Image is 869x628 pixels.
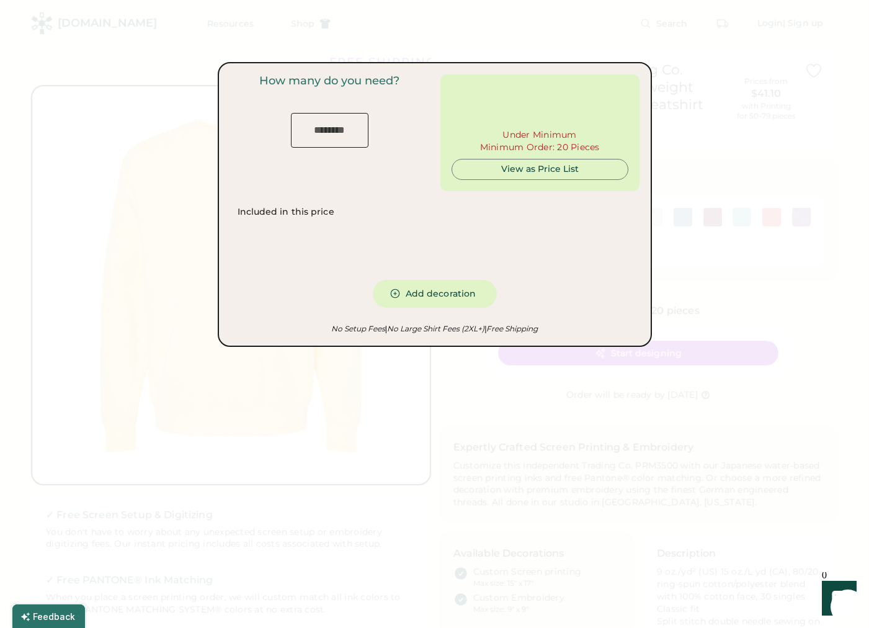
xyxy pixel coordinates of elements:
em: No Large Shirt Fees (2XL+) [385,324,484,333]
iframe: Front Chat [810,572,863,626]
div: View as Price List [462,163,618,176]
font: | [484,324,486,333]
em: No Setup Fees [331,324,385,333]
em: Free Shipping [484,324,538,333]
div: Included in this price [238,206,334,218]
button: Add decoration [373,280,497,308]
div: Under Minimum Minimum Order: 20 Pieces [480,129,600,154]
font: | [385,324,387,333]
div: How many do you need? [259,74,399,88]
